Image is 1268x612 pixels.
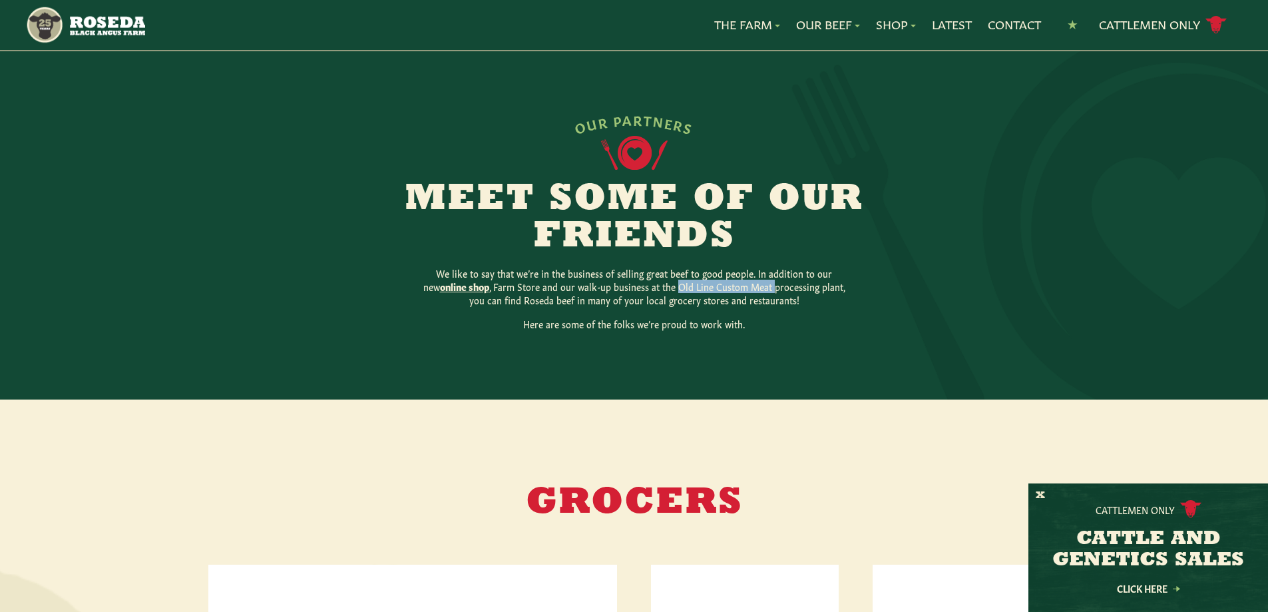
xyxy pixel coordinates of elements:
span: R [673,117,686,133]
a: Our Beef [796,16,860,33]
span: P [612,112,623,127]
span: O [573,118,588,135]
button: X [1036,489,1045,503]
span: E [664,115,676,131]
img: https://roseda.com/wp-content/uploads/2021/05/roseda-25-header.png [25,5,144,45]
span: R [597,114,609,130]
div: OUR PARTNERS [572,112,696,136]
a: Shop [876,16,916,33]
h2: Meet Some of Our Friends [379,181,890,256]
span: U [585,115,599,132]
a: The Farm [714,16,780,33]
span: A [622,112,634,127]
span: T [643,112,654,127]
span: S [682,119,695,136]
a: Latest [932,16,972,33]
p: Cattlemen Only [1096,503,1175,516]
a: Contact [988,16,1041,33]
p: We like to say that we’re in the business of selling great beef to good people. In addition to ou... [421,266,847,306]
span: R [633,112,643,127]
a: online shop [440,280,489,293]
h2: Grocers [421,485,847,522]
span: N [652,113,666,129]
a: Click Here [1088,584,1208,593]
p: Here are some of the folks we’re proud to work with. [421,317,847,330]
h3: CATTLE AND GENETICS SALES [1045,529,1251,571]
img: cattle-icon.svg [1180,500,1201,518]
a: Cattlemen Only [1099,13,1227,37]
